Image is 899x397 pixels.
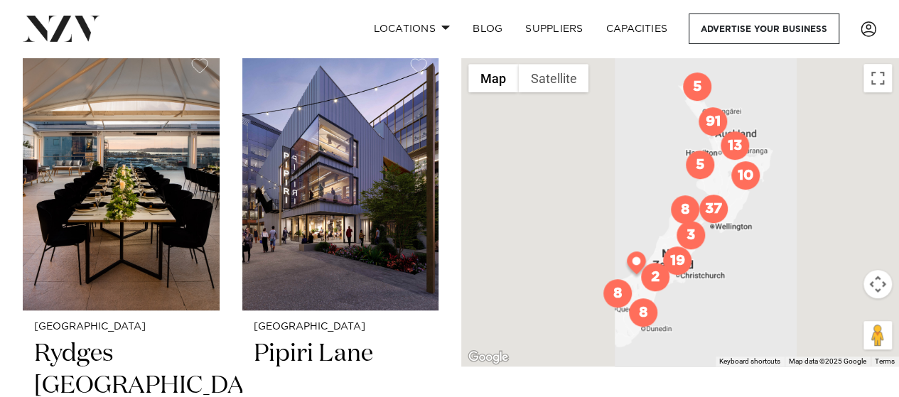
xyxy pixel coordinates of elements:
[254,322,428,332] small: [GEOGRAPHIC_DATA]
[362,13,461,44] a: Locations
[465,348,512,366] img: Google
[689,13,839,44] a: Advertise your business
[863,321,892,349] button: Drag Pegman onto the map to open Street View
[875,357,895,365] a: Terms (opens in new tab)
[699,107,727,136] div: 91
[686,151,714,179] div: 5
[468,64,518,92] button: Show street map
[641,263,669,291] div: 2
[671,195,699,224] div: 8
[719,357,780,366] button: Keyboard shortcuts
[683,72,711,101] div: 5
[603,279,632,308] div: 8
[721,131,749,160] div: 13
[699,195,728,223] div: 37
[789,357,866,365] span: Map data ©2025 Google
[863,270,892,298] button: Map camera controls
[518,64,588,92] button: Show satellite imagery
[595,13,679,44] a: Capacities
[863,64,892,92] button: Toggle fullscreen view
[34,322,208,332] small: [GEOGRAPHIC_DATA]
[677,221,705,249] div: 3
[629,298,657,327] div: 8
[514,13,594,44] a: SUPPLIERS
[731,161,760,190] div: 10
[465,348,512,366] a: Open this area in Google Maps (opens a new window)
[461,13,514,44] a: BLOG
[23,16,100,41] img: nzv-logo.png
[663,246,691,275] div: 19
